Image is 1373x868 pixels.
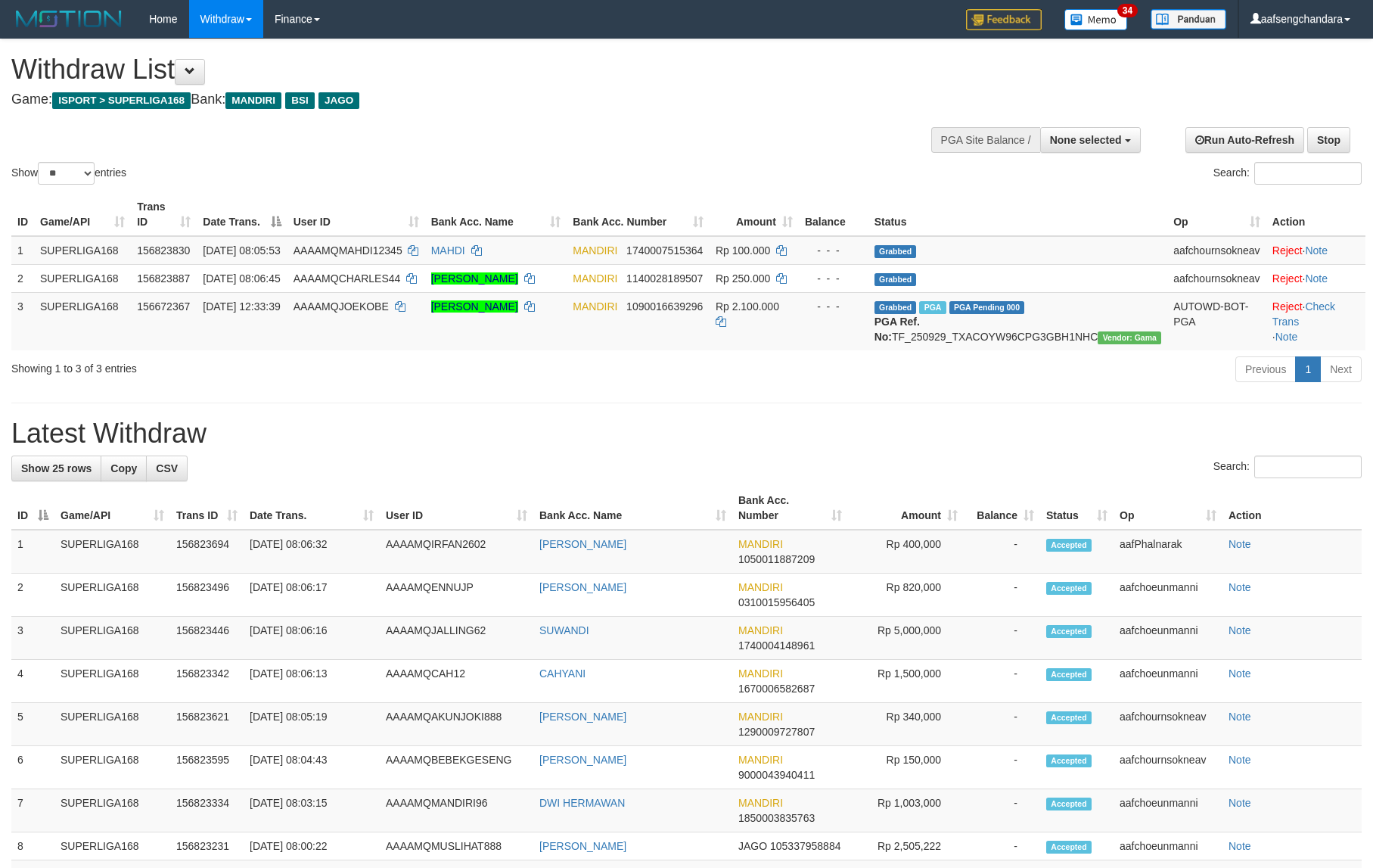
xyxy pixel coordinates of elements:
h1: Withdraw List [11,54,900,85]
td: Rp 5,000,000 [848,617,964,660]
span: MANDIRI [738,538,783,550]
td: 156823496 [170,574,244,617]
td: Rp 1,500,000 [848,660,964,703]
td: aafchournsokneav [1167,264,1266,292]
h1: Latest Withdraw [11,418,1362,449]
td: 3 [11,292,34,350]
td: [DATE] 08:06:32 [244,530,380,574]
a: Next [1320,356,1362,382]
span: [DATE] 12:33:39 [203,300,280,313]
td: 156823334 [170,789,244,832]
a: [PERSON_NAME] [539,538,626,550]
a: Show 25 rows [11,456,101,481]
img: MOTION_logo.png [11,8,126,30]
a: Run Auto-Refresh [1185,127,1304,153]
div: - - - [805,243,862,258]
th: Amount: activate to sort column ascending [710,193,799,236]
td: 1 [11,236,34,265]
div: - - - [805,271,862,286]
td: SUPERLIGA168 [34,292,131,350]
td: Rp 150,000 [848,746,964,789]
td: Rp 820,000 [848,574,964,617]
td: 6 [11,746,54,789]
span: Show 25 rows [21,462,92,474]
span: Grabbed [874,301,917,314]
td: 1 [11,530,54,574]
td: 156823694 [170,530,244,574]
span: MANDIRI [573,300,617,313]
span: ISPORT > SUPERLIGA168 [52,92,191,109]
th: Action [1222,487,1362,530]
a: Reject [1272,244,1303,257]
a: Note [1229,754,1251,766]
th: Date Trans.: activate to sort column ascending [244,487,380,530]
a: DWI HERMAWAN [539,797,625,809]
img: Button%20Memo.svg [1064,9,1128,30]
span: Accepted [1046,754,1092,767]
label: Show entries [11,162,126,185]
a: Note [1229,624,1251,636]
td: SUPERLIGA168 [54,703,170,746]
span: AAAAMQJOEKOBE [294,300,389,313]
td: [DATE] 08:06:16 [244,617,380,660]
span: Copy 1850003835763 to clipboard [738,812,815,824]
th: ID: activate to sort column descending [11,487,54,530]
td: AAAAMQBEBEKGESENG [380,746,533,789]
span: Copy 1140028189507 to clipboard [626,272,703,285]
a: Previous [1235,356,1296,382]
td: - [964,617,1040,660]
td: aafchoeunmanni [1114,789,1222,832]
span: Copy 9000043940411 to clipboard [738,769,815,781]
span: Accepted [1046,539,1092,552]
td: · [1266,264,1365,292]
td: Rp 400,000 [848,530,964,574]
td: AAAAMQCAH12 [380,660,533,703]
span: 156823830 [137,244,190,257]
th: Trans ID: activate to sort column ascending [170,487,244,530]
td: · · [1266,292,1365,350]
td: 156823595 [170,746,244,789]
td: Rp 340,000 [848,703,964,746]
span: Accepted [1046,711,1092,724]
th: Date Trans.: activate to sort column descending [197,193,287,236]
th: User ID: activate to sort column ascending [380,487,533,530]
td: 4 [11,660,54,703]
td: SUPERLIGA168 [54,660,170,703]
span: PGA Pending [949,301,1025,314]
a: Note [1229,581,1251,593]
th: Bank Acc. Name: activate to sort column ascending [533,487,732,530]
a: Note [1305,244,1328,257]
span: Copy 1740007515364 to clipboard [626,244,703,257]
td: 5 [11,703,54,746]
td: AAAAMQMANDIRI96 [380,789,533,832]
td: 7 [11,789,54,832]
td: aafPhalnarak [1114,530,1222,574]
span: Copy 105337958884 to clipboard [770,840,840,852]
span: JAGO [318,92,359,109]
th: User ID: activate to sort column ascending [287,193,425,236]
b: PGA Ref. No: [874,316,920,343]
span: Rp 100.000 [716,244,770,257]
span: Vendor URL: https://trx31.1velocity.biz [1098,331,1161,344]
a: 1 [1295,356,1321,382]
span: MANDIRI [738,711,783,723]
th: Amount: activate to sort column ascending [848,487,964,530]
th: Bank Acc. Number: activate to sort column ascending [732,487,848,530]
td: 156823446 [170,617,244,660]
th: Action [1266,193,1365,236]
span: [DATE] 08:05:53 [203,244,280,257]
span: Accepted [1046,841,1092,854]
td: SUPERLIGA168 [54,789,170,832]
td: aafchoeunmanni [1114,574,1222,617]
a: [PERSON_NAME] [539,581,626,593]
td: 2 [11,574,54,617]
td: - [964,660,1040,703]
th: Op: activate to sort column ascending [1167,193,1266,236]
button: None selected [1040,127,1141,153]
td: 3 [11,617,54,660]
span: Rp 2.100.000 [716,300,779,313]
a: CAHYANI [539,667,586,680]
a: MAHDI [431,244,465,257]
td: - [964,574,1040,617]
th: Status: activate to sort column ascending [1040,487,1114,530]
